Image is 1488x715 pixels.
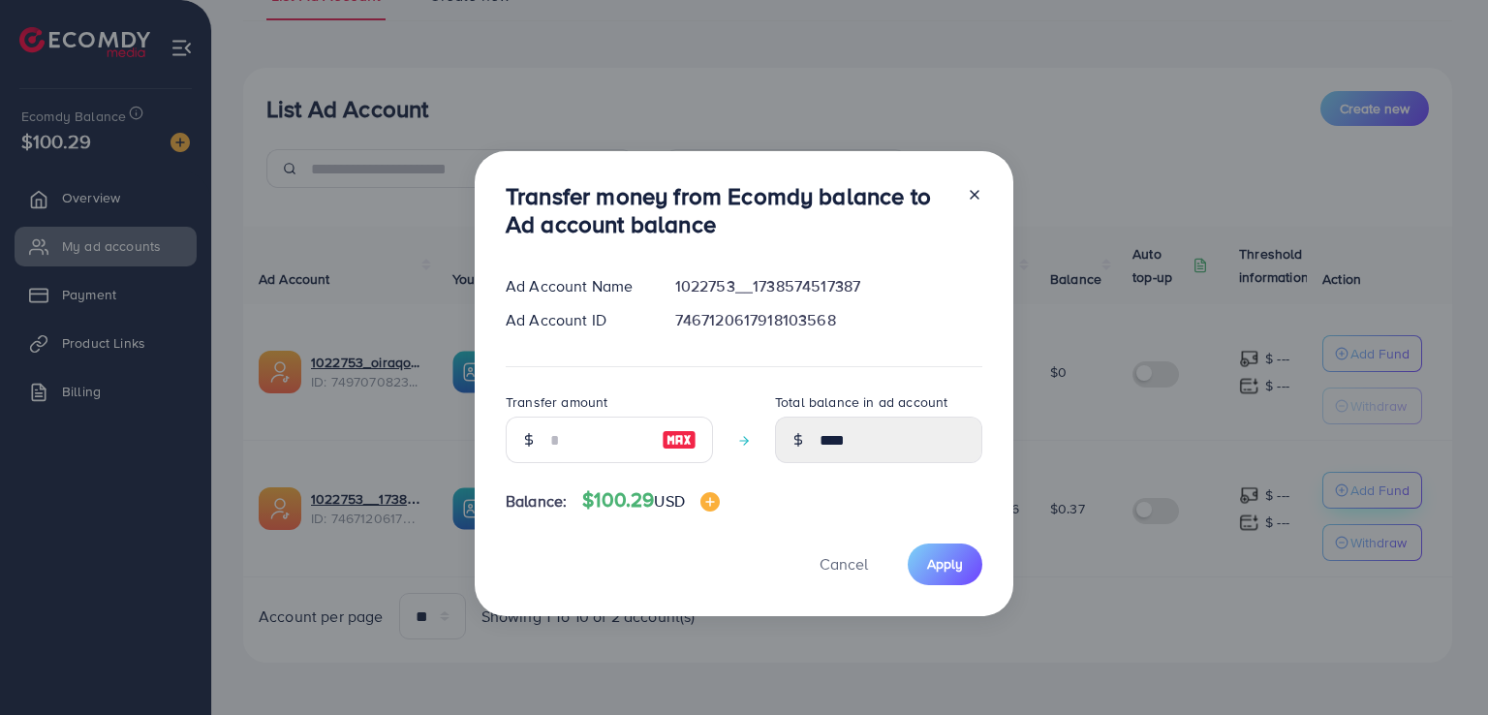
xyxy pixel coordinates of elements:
button: Apply [908,544,982,585]
div: Ad Account Name [490,275,660,297]
div: Ad Account ID [490,309,660,331]
span: USD [654,490,684,512]
img: image [662,428,697,451]
img: image [700,492,720,512]
label: Transfer amount [506,392,607,412]
h3: Transfer money from Ecomdy balance to Ad account balance [506,182,951,238]
span: Balance: [506,490,567,513]
span: Apply [927,554,963,574]
span: Cancel [820,553,868,575]
label: Total balance in ad account [775,392,947,412]
button: Cancel [795,544,892,585]
h4: $100.29 [582,488,720,513]
div: 1022753__1738574517387 [660,275,998,297]
iframe: Chat [1406,628,1473,700]
div: 7467120617918103568 [660,309,998,331]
